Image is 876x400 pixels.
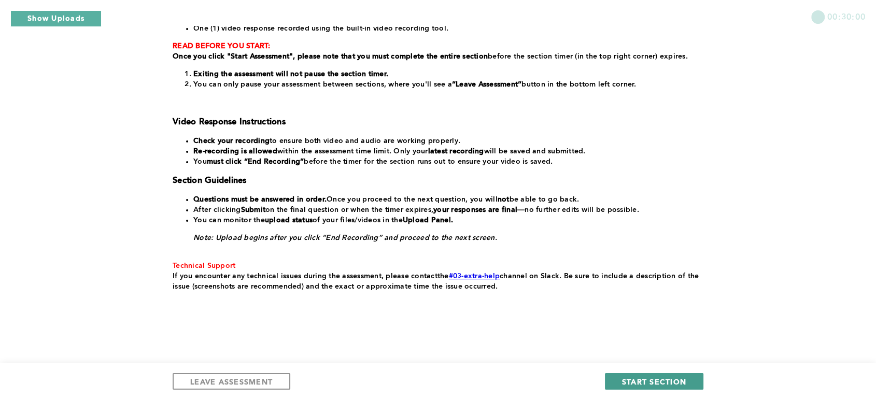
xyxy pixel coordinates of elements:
[193,215,699,225] li: You can monitor the of your files/videos in the
[173,42,271,50] strong: READ BEFORE YOU START:
[433,206,517,213] strong: your responses are final
[190,377,273,387] span: LEAVE ASSESSMENT
[10,10,102,27] button: Show Uploads
[173,373,290,390] button: LEAVE ASSESSMENT
[173,176,699,186] h3: Section Guidelines
[173,262,235,269] span: Technical Support
[403,217,453,224] strong: Upload Panel.
[193,146,699,156] li: within the assessment time limit. Only your will be saved and submitted.
[193,137,270,145] strong: Check your recording
[207,158,304,165] strong: must click “End Recording”
[173,117,699,127] h3: Video Response Instructions
[193,25,448,32] span: One (1) video response recorded using the built-in video recording tool.
[173,51,699,62] p: before the section timer (in the top right corner) expires.
[428,148,484,155] strong: latest recording
[193,79,699,90] li: You can only pause your assessment between sections, where you'll see a button in the bottom left...
[498,196,510,203] strong: not
[241,206,266,213] strong: Submit
[265,217,313,224] strong: upload status
[193,136,699,146] li: to ensure both video and audio are working properly.
[193,156,699,167] li: You before the timer for the section runs out to ensure your video is saved.
[173,273,701,290] span: . Be sure to include a description of the issue (screenshots are recommended) and the exact or ap...
[827,10,866,22] span: 00:30:00
[173,273,437,280] span: If you encounter any technical issues during the assessment, please contact
[449,273,500,280] a: #03-extra-help
[193,205,699,215] li: After clicking on the final question or when the timer expires, —no further edits will be possible.
[193,70,388,78] strong: Exiting the assessment will not pause the section timer.
[193,194,699,205] li: Once you proceed to the next question, you will be able to go back.
[173,271,699,292] p: the channel on Slack
[605,373,703,390] button: START SECTION
[193,196,327,203] strong: Questions must be answered in order.
[193,148,277,155] strong: Re-recording is allowed
[622,377,686,387] span: START SECTION
[452,81,522,88] strong: “Leave Assessment”
[173,53,488,60] strong: Once you click "Start Assessment", please note that you must complete the entire section
[193,234,497,241] em: Note: Upload begins after you click “End Recording” and proceed to the next screen.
